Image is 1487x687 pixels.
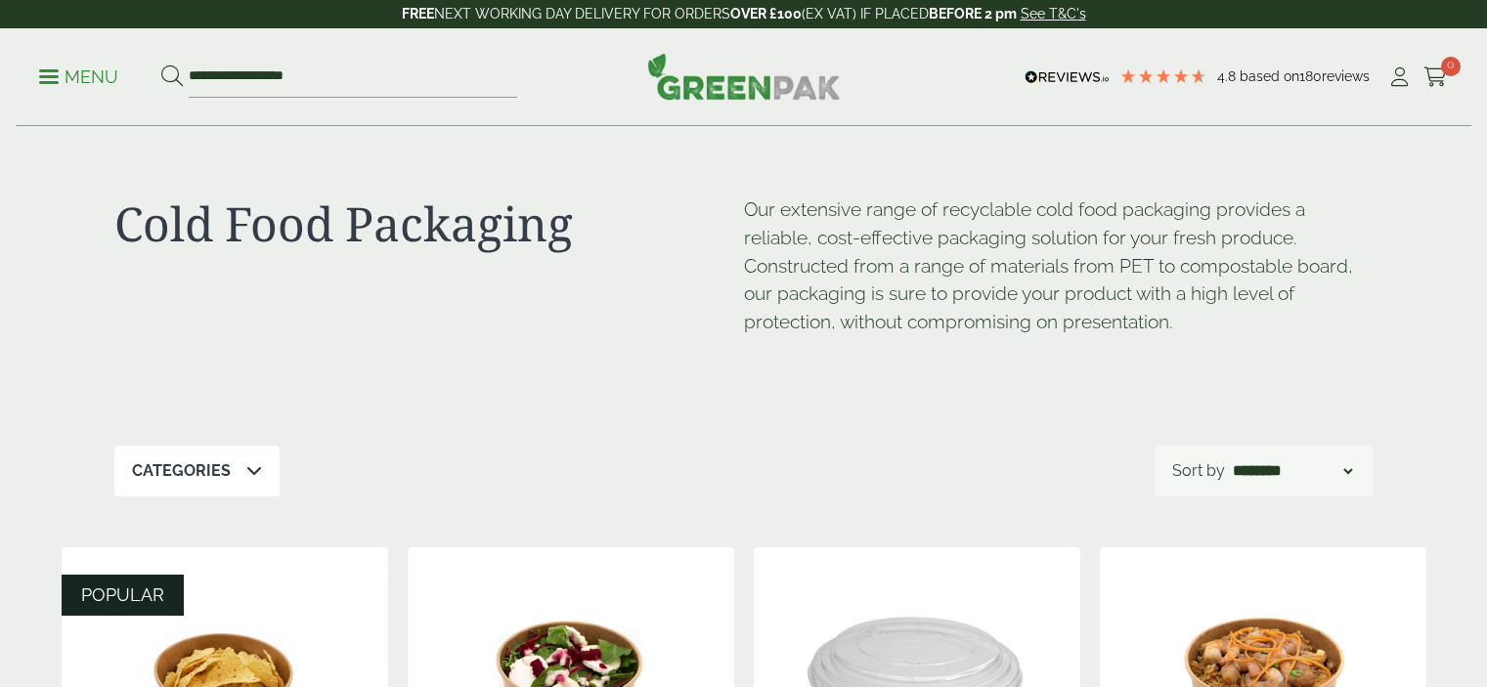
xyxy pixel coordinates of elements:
p: Our extensive range of recyclable cold food packaging provides a reliable, cost-effective packagi... [744,195,1374,336]
p: Categories [132,459,231,483]
span: 0 [1441,57,1461,76]
i: My Account [1387,67,1412,87]
h1: Cold Food Packaging [114,195,744,252]
img: GreenPak Supplies [647,53,841,100]
p: Menu [39,65,118,89]
strong: OVER £100 [730,6,802,21]
a: See T&C's [1021,6,1086,21]
span: 180 [1299,68,1322,84]
strong: FREE [402,6,434,21]
strong: BEFORE 2 pm [929,6,1017,21]
span: reviews [1322,68,1370,84]
p: Sort by [1172,459,1225,483]
select: Shop order [1229,459,1356,483]
a: 0 [1423,63,1448,92]
i: Cart [1423,67,1448,87]
a: Menu [39,65,118,85]
img: REVIEWS.io [1025,70,1110,84]
span: POPULAR [81,584,164,605]
span: Based on [1240,68,1299,84]
span: 4.8 [1217,68,1240,84]
div: 4.78 Stars [1119,67,1207,85]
